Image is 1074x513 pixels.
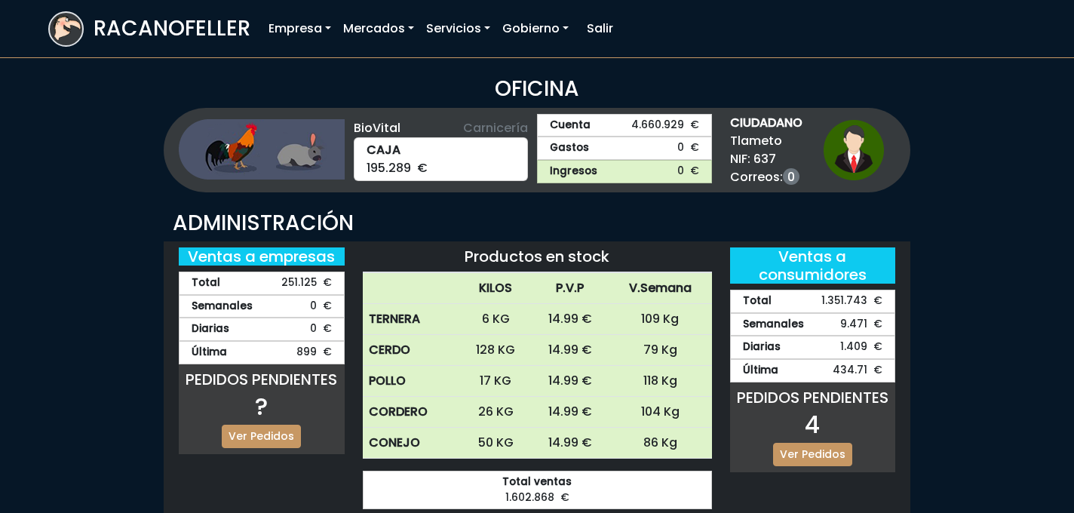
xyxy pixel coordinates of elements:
[609,304,712,335] td: 109 Kg
[363,335,461,366] th: CERDO
[550,140,589,156] strong: Gastos
[94,16,250,41] h3: RACANOFELLER
[531,397,608,428] td: 14.99 €
[743,339,781,355] strong: Diarias
[460,428,531,459] td: 50 KG
[743,293,772,309] strong: Total
[730,247,896,284] h5: Ventas a consumidores
[773,443,852,466] a: Ver Pedidos
[463,119,528,137] span: Carnicería
[730,313,896,336] div: 9.471 €
[824,120,884,180] img: ciudadano1.png
[805,407,820,441] span: 4
[537,137,712,160] a: Gastos0 €
[460,273,531,304] th: KILOS
[48,76,1026,102] h3: OFICINA
[743,363,778,379] strong: Última
[730,290,896,313] div: 1.351.743 €
[192,299,253,315] strong: Semanales
[460,397,531,428] td: 26 KG
[496,14,575,44] a: Gobierno
[730,389,896,407] h5: PEDIDOS PENDIENTES
[179,341,345,364] div: 899 €
[50,13,82,41] img: logoracarojo.png
[179,295,345,318] div: 0 €
[420,14,496,44] a: Servicios
[581,14,619,44] a: Salir
[363,366,461,397] th: POLLO
[550,118,591,134] strong: Cuenta
[179,370,345,389] h5: PEDIDOS PENDIENTES
[730,168,802,186] span: Correos:
[537,160,712,183] a: Ingresos0 €
[730,150,802,168] span: NIF: 637
[531,273,608,304] th: P.V.P
[609,366,712,397] td: 118 Kg
[460,366,531,397] td: 17 KG
[537,114,712,137] a: Cuenta4.660.929 €
[363,304,461,335] th: TERNERA
[192,321,229,337] strong: Diarias
[730,132,802,150] span: Tlameto
[48,8,250,51] a: RACANOFELLER
[354,119,529,137] div: BioVital
[531,428,608,459] td: 14.99 €
[783,168,799,185] a: 0
[531,366,608,397] td: 14.99 €
[192,345,227,361] strong: Última
[363,428,461,459] th: CONEJO
[460,304,531,335] td: 6 KG
[367,141,516,159] strong: CAJA
[363,397,461,428] th: CORDERO
[460,335,531,366] td: 128 KG
[179,247,345,266] h5: Ventas a empresas
[179,272,345,295] div: 251.125 €
[609,397,712,428] td: 104 Kg
[730,336,896,359] div: 1.409 €
[179,318,345,341] div: 0 €
[609,428,712,459] td: 86 Kg
[376,475,699,490] strong: Total ventas
[550,164,597,180] strong: Ingresos
[730,114,802,132] strong: CIUDADANO
[531,304,608,335] td: 14.99 €
[743,317,804,333] strong: Semanales
[363,247,712,266] h5: Productos en stock
[222,425,301,448] a: Ver Pedidos
[262,14,337,44] a: Empresa
[531,335,608,366] td: 14.99 €
[354,137,529,181] div: 195.289 €
[609,335,712,366] td: 79 Kg
[730,359,896,382] div: 434.71 €
[255,389,268,423] span: ?
[363,471,712,509] div: 1.602.868 €
[173,210,901,236] h3: ADMINISTRACIÓN
[337,14,420,44] a: Mercados
[609,273,712,304] th: V.Semana
[179,119,345,180] img: ganaderia.png
[192,275,220,291] strong: Total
